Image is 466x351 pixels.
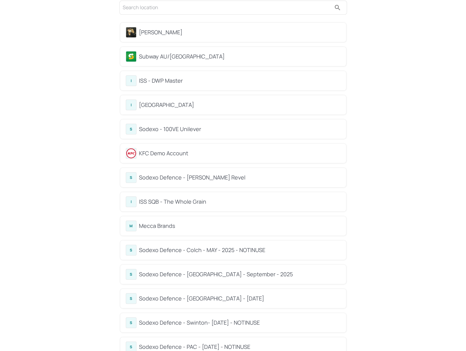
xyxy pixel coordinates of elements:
[126,100,136,110] div: I
[139,343,341,351] div: Sodexo Defence - PAC - [DATE] - NOTINUSE
[126,124,136,134] div: S
[139,125,341,133] div: Sodexo - 100VE Unilever
[126,269,136,280] div: S
[126,196,136,207] div: I
[139,319,341,327] div: Sodexo Defence - Swinton- [DATE] - NOTINUSE
[139,77,341,85] div: ISS - DWP Master
[331,2,344,14] button: search
[139,294,341,303] div: Sodexo Defence - [GEOGRAPHIC_DATA] - [DATE]
[139,149,341,157] div: KFC Demo Account
[139,28,341,36] div: [PERSON_NAME]
[126,27,136,37] img: avatar
[139,173,341,182] div: Sodexo Defence - [PERSON_NAME] Revel
[139,198,341,206] div: ISS SQB - The Whole Grain
[126,148,136,158] img: avatar
[126,221,136,231] div: M
[126,293,136,304] div: S
[126,75,136,86] div: I
[139,222,341,230] div: Mecca Brands
[126,172,136,183] div: S
[139,270,341,278] div: Sodexo Defence - [GEOGRAPHIC_DATA] - September - 2025
[139,101,341,109] div: [GEOGRAPHIC_DATA]
[139,246,341,254] div: Sodexo Defence - Colch - MAY - 2025 - NOTINUSE
[126,245,136,255] div: S
[123,3,331,13] input: Search location
[139,52,341,61] div: Subway AU/[GEOGRAPHIC_DATA]
[126,317,136,328] div: S
[126,51,136,62] img: avatar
